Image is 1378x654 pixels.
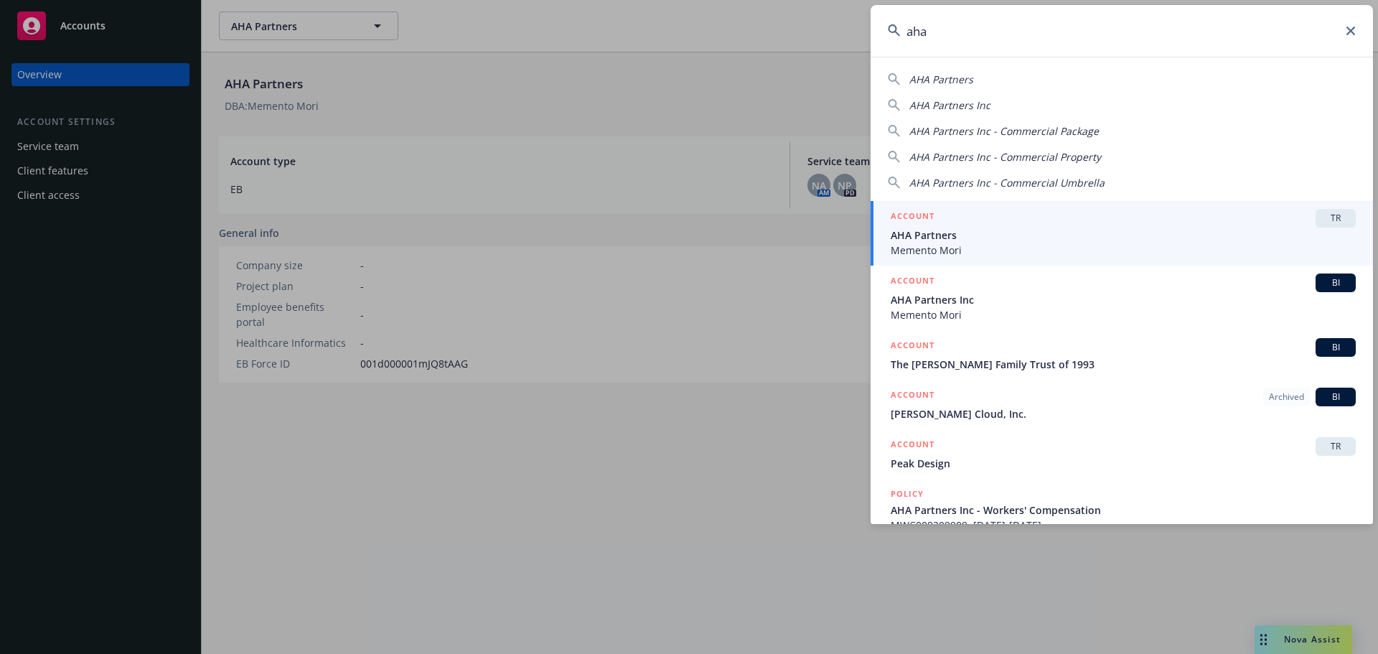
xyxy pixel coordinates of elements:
a: POLICYAHA Partners Inc - Workers' CompensationMWC008209909, [DATE]-[DATE] [871,479,1373,541]
a: ACCOUNTTRPeak Design [871,429,1373,479]
span: AHA Partners [909,73,973,86]
span: BI [1321,391,1350,403]
span: TR [1321,440,1350,453]
span: MWC008209909, [DATE]-[DATE] [891,518,1356,533]
span: Memento Mori [891,243,1356,258]
a: ACCOUNTBIAHA Partners IncMemento Mori [871,266,1373,330]
h5: ACCOUNT [891,338,934,355]
span: AHA Partners Inc [891,292,1356,307]
h5: ACCOUNT [891,388,934,405]
span: Memento Mori [891,307,1356,322]
h5: ACCOUNT [891,209,934,226]
span: AHA Partners Inc - Commercial Umbrella [909,176,1105,190]
span: AHA Partners [891,228,1356,243]
span: BI [1321,276,1350,289]
h5: ACCOUNT [891,437,934,454]
span: Peak Design [891,456,1356,471]
span: Archived [1269,391,1304,403]
span: AHA Partners Inc [909,98,990,112]
span: AHA Partners Inc - Workers' Compensation [891,503,1356,518]
a: ACCOUNTArchivedBI[PERSON_NAME] Cloud, Inc. [871,380,1373,429]
span: TR [1321,212,1350,225]
span: AHA Partners Inc - Commercial Property [909,150,1101,164]
a: ACCOUNTBIThe [PERSON_NAME] Family Trust of 1993 [871,330,1373,380]
h5: POLICY [891,487,924,501]
span: AHA Partners Inc - Commercial Package [909,124,1099,138]
h5: ACCOUNT [891,274,934,291]
span: BI [1321,341,1350,354]
input: Search... [871,5,1373,57]
span: [PERSON_NAME] Cloud, Inc. [891,406,1356,421]
a: ACCOUNTTRAHA PartnersMemento Mori [871,201,1373,266]
span: The [PERSON_NAME] Family Trust of 1993 [891,357,1356,372]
